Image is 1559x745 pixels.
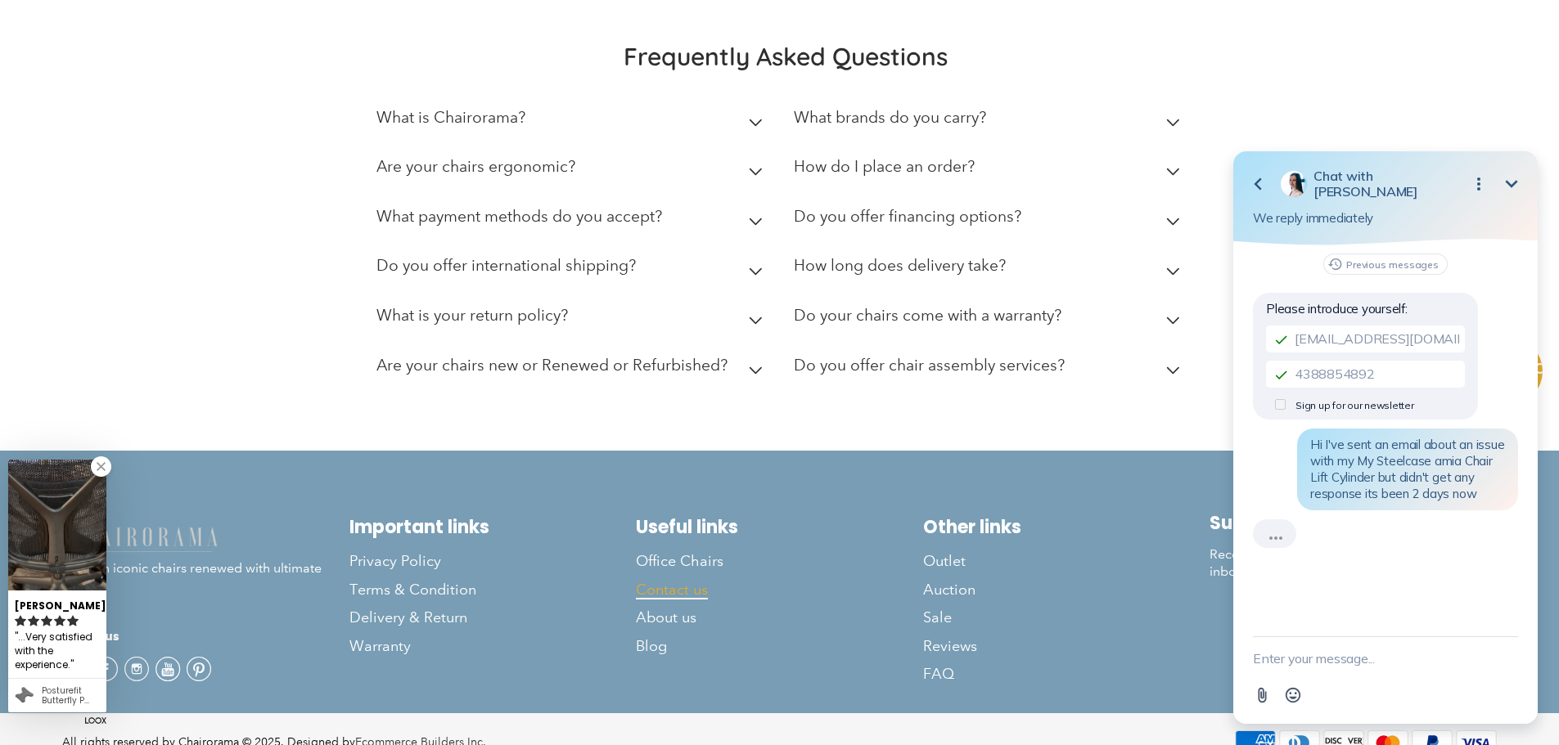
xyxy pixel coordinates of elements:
summary: Are your chairs ergonomic? [376,146,769,195]
span: Contact us [636,581,708,599]
h2: Important links [349,516,637,538]
h2: Useful links [636,516,923,538]
summary: What is Chairorama? [376,96,769,146]
h2: Subscribe [1210,512,1497,534]
span: Terms & Condition [349,581,476,599]
a: Privacy Policy [349,547,637,575]
a: Delivery & Return [349,604,637,631]
h2: Do your chairs come with a warranty? [794,306,1061,325]
span: Outlet [923,552,966,571]
a: Outlet [923,547,1210,575]
h2: Frequently Asked Questions [376,41,1195,72]
svg: rating icon full [41,615,52,626]
a: Reviews [923,632,1210,660]
summary: Do your chairs come with a warranty? [794,294,1187,344]
div: ...Very satisfied with the experience. [15,629,100,674]
span: About us [636,608,696,627]
a: Auction [923,576,1210,604]
svg: rating icon full [28,615,39,626]
iframe: Tidio Chat [1212,134,1559,745]
img: chairorama [62,524,226,553]
a: Sale [923,604,1210,631]
p: Receive product news and updates in your inbox [1210,546,1497,581]
h2: What payment methods do you accept? [376,207,662,226]
summary: What is your return policy? [376,294,769,344]
h2: Are your chairs new or Renewed or Refurbished? [376,356,728,375]
span: Warranty [349,637,411,656]
a: About us [636,604,923,631]
summary: How do I place an order? [794,146,1187,195]
h2: What is Chairorama? [376,108,525,127]
span: Sale [923,608,952,627]
h2: Do you offer international shipping? [376,256,636,275]
span: Privacy Policy [349,552,441,571]
span: Office Chairs [636,552,723,571]
a: Warranty [349,632,637,660]
h2: Are your chairs ergonomic? [376,157,575,176]
h2: How do I place an order? [794,157,975,176]
h2: What is your return policy? [376,306,568,325]
h2: Do you offer chair assembly services? [794,356,1065,375]
summary: Do you offer international shipping? [376,245,769,294]
span: Blog [636,637,667,656]
svg: rating icon full [67,615,79,626]
span: Auction [923,581,976,599]
h2: Other links [923,516,1210,538]
a: Terms & Condition [349,576,637,604]
summary: What brands do you carry? [794,96,1187,146]
div: [PERSON_NAME] [15,593,100,613]
a: Blog [636,632,923,660]
h2: What brands do you carry? [794,108,986,127]
svg: rating icon full [15,615,26,626]
a: Contact us [636,576,923,604]
summary: Do you offer financing options? [794,195,1187,245]
h4: Folow us [62,626,349,646]
span: FAQ [923,665,954,684]
a: Office Chairs [636,547,923,575]
h2: Do you offer financing options? [794,207,1021,226]
summary: What payment methods do you accept? [376,195,769,245]
a: FAQ [923,660,1210,688]
div: Posturefit Butterfly Pad Replacement For Herman Miller Aeron Size A,B,C [42,686,100,706]
summary: How long does delivery take? [794,245,1187,294]
summary: Do you offer chair assembly services? [794,344,1187,394]
summary: Are your chairs new or Renewed or Refurbished? [376,344,769,394]
span: Reviews [923,637,977,656]
h2: How long does delivery take? [794,256,1006,275]
span: Delivery & Return [349,608,467,627]
svg: rating icon full [54,615,65,626]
